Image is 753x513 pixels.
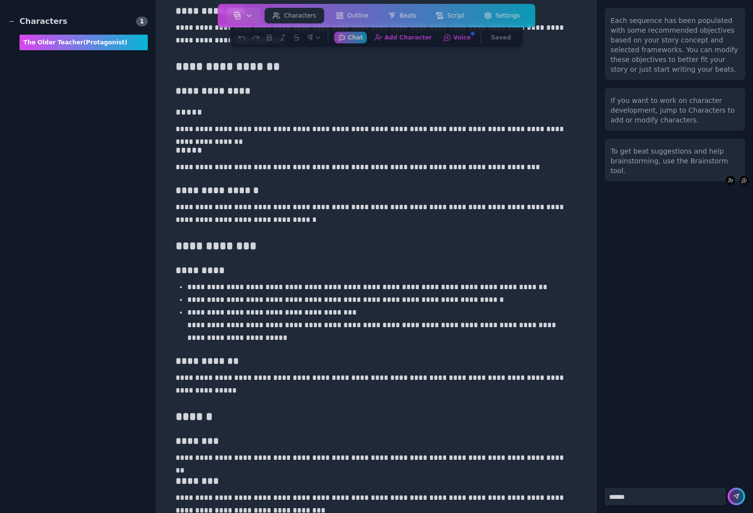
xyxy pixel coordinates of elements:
button: Chat [334,32,367,43]
span: 1 [136,17,148,26]
button: Characters [265,8,324,23]
a: Outline [326,6,378,25]
img: storyboard [234,12,241,20]
a: Script [426,6,474,25]
span: (protagonist) [83,39,127,46]
button: Script [428,8,472,23]
button: Voice [739,176,749,185]
div: Characters [8,16,67,27]
button: Add Character [726,176,735,185]
div: If you want to work on character development, jump to Characters to add or modify characters. [611,96,739,125]
div: The Older Teacher [20,35,148,50]
div: To get beat suggestions and help brainstorming, use the Brainstorm tool. [611,146,739,176]
button: Add Character [371,32,436,43]
button: Settings [476,8,527,23]
button: Beats [380,8,424,23]
button: Voice [439,32,475,43]
button: Outline [328,8,376,23]
a: Characters [263,6,326,25]
a: Beats [378,6,426,25]
a: Settings [474,6,529,25]
button: Saved [487,32,515,43]
div: Each sequence has been populated with some recommended objectives based on your story concept and... [611,16,739,74]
